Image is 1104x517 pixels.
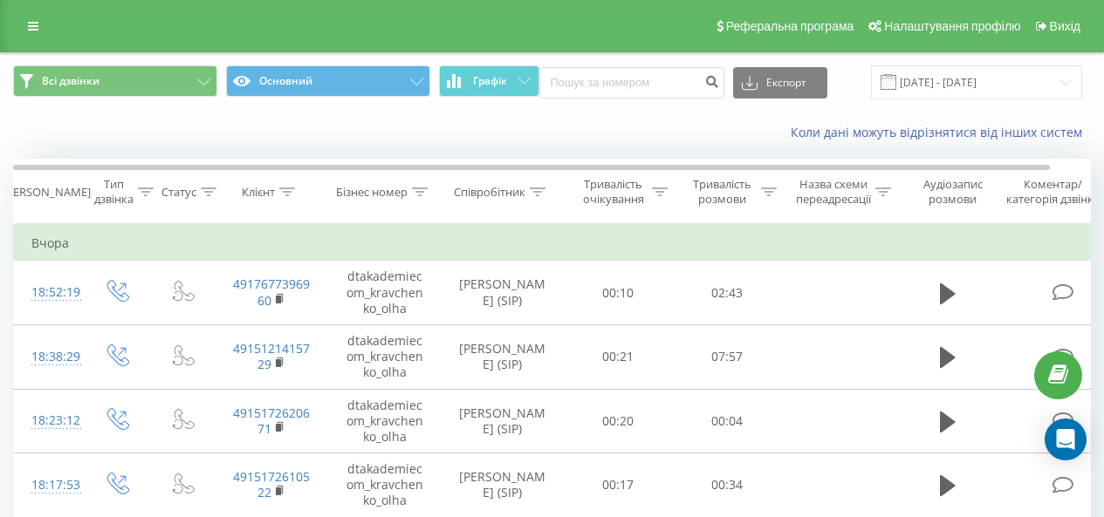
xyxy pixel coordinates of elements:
[884,19,1020,33] span: Налаштування профілю
[673,389,782,453] td: 00:04
[726,19,854,33] span: Реферальна програма
[733,67,827,99] button: Експорт
[473,75,507,87] span: Графік
[454,185,525,200] div: Співробітник
[564,324,673,389] td: 00:21
[1050,19,1080,33] span: Вихід
[233,340,310,372] a: 4915121415729
[242,185,275,200] div: Клієнт
[439,65,539,97] button: Графік
[539,67,724,99] input: Пошук за номером
[31,276,66,310] div: 18:52:19
[31,468,66,502] div: 18:17:53
[328,261,442,325] td: dtakademiecom_kravchenko_olha
[336,185,408,200] div: Бізнес номер
[442,261,564,325] td: [PERSON_NAME] (SIP)
[328,389,442,453] td: dtakademiecom_kravchenko_olha
[226,65,430,97] button: Основний
[328,324,442,389] td: dtakademiecom_kravchenko_olha
[13,65,217,97] button: Всі дзвінки
[564,389,673,453] td: 00:20
[796,177,871,207] div: Назва схеми переадресації
[1002,177,1104,207] div: Коментар/категорія дзвінка
[31,404,66,438] div: 18:23:12
[233,276,310,308] a: 4917677396960
[579,177,648,207] div: Тривалість очікування
[3,185,91,200] div: [PERSON_NAME]
[688,177,757,207] div: Тривалість розмови
[673,324,782,389] td: 07:57
[442,324,564,389] td: [PERSON_NAME] (SIP)
[233,468,310,500] a: 4915172610522
[31,340,66,374] div: 18:38:29
[442,389,564,453] td: [PERSON_NAME] (SIP)
[161,185,196,200] div: Статус
[673,261,782,325] td: 02:43
[94,177,134,207] div: Тип дзвінка
[564,261,673,325] td: 00:10
[791,124,1091,140] a: Коли дані можуть відрізнятися вiд інших систем
[910,177,995,207] div: Аудіозапис розмови
[1045,418,1087,460] div: Open Intercom Messenger
[42,74,99,88] span: Всі дзвінки
[233,405,310,437] a: 4915172620671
